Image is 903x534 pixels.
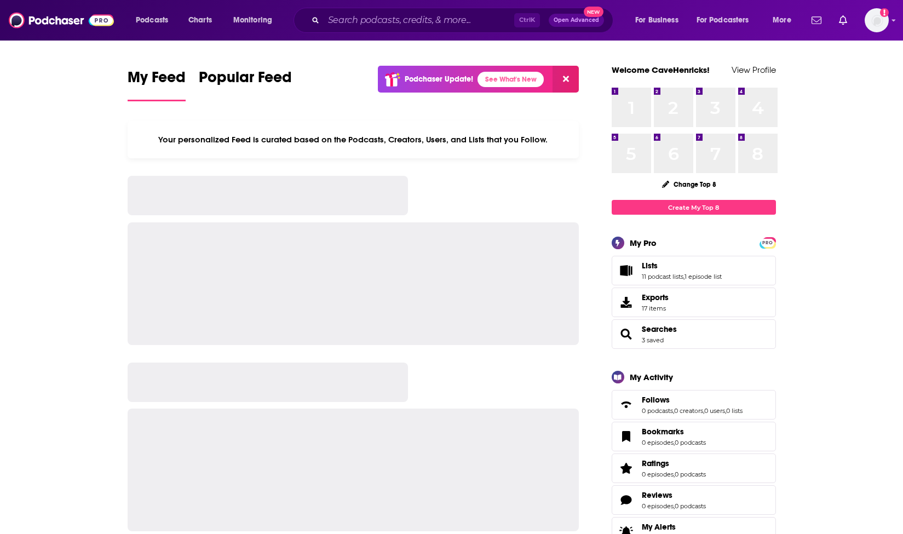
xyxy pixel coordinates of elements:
[761,238,774,246] a: PRO
[630,372,673,382] div: My Activity
[181,12,218,29] a: Charts
[128,12,182,29] button: open menu
[685,273,722,280] a: 1 episode list
[642,458,669,468] span: Ratings
[673,407,674,415] span: ,
[642,427,706,437] a: Bookmarks
[674,439,675,446] span: ,
[675,502,706,510] a: 0 podcasts
[612,65,710,75] a: Welcome CaveHenricks!
[674,407,703,415] a: 0 creators
[725,407,726,415] span: ,
[642,490,672,500] span: Reviews
[642,522,676,532] span: My Alerts
[188,13,212,28] span: Charts
[226,12,286,29] button: open menu
[128,68,186,101] a: My Feed
[642,439,674,446] a: 0 episodes
[675,439,706,446] a: 0 podcasts
[642,292,669,302] span: Exports
[514,13,540,27] span: Ctrl K
[732,65,776,75] a: View Profile
[549,14,604,27] button: Open AdvancedNew
[616,295,637,310] span: Exports
[642,458,706,468] a: Ratings
[612,422,776,451] span: Bookmarks
[642,407,673,415] a: 0 podcasts
[616,263,637,278] a: Lists
[635,13,678,28] span: For Business
[642,427,684,437] span: Bookmarks
[761,239,774,247] span: PRO
[773,13,791,28] span: More
[674,470,675,478] span: ,
[199,68,292,93] span: Popular Feed
[765,12,805,29] button: open menu
[642,305,669,312] span: 17 items
[612,288,776,317] a: Exports
[630,238,657,248] div: My Pro
[642,261,722,271] a: Lists
[865,8,889,32] img: User Profile
[642,502,674,510] a: 0 episodes
[675,470,706,478] a: 0 podcasts
[616,326,637,342] a: Searches
[642,324,677,334] a: Searches
[612,319,776,349] span: Searches
[616,429,637,444] a: Bookmarks
[689,12,765,29] button: open menu
[616,397,637,412] a: Follows
[642,261,658,271] span: Lists
[642,395,670,405] span: Follows
[612,390,776,420] span: Follows
[835,11,852,30] a: Show notifications dropdown
[674,502,675,510] span: ,
[865,8,889,32] button: Show profile menu
[136,13,168,28] span: Podcasts
[128,121,579,158] div: Your personalized Feed is curated based on the Podcasts, Creators, Users, and Lists that you Follow.
[642,490,706,500] a: Reviews
[304,8,624,33] div: Search podcasts, credits, & more...
[584,7,603,17] span: New
[642,273,683,280] a: 11 podcast lists
[865,8,889,32] span: Logged in as CaveHenricks
[642,336,664,344] a: 3 saved
[612,200,776,215] a: Create My Top 8
[880,8,889,17] svg: Add a profile image
[628,12,692,29] button: open menu
[233,13,272,28] span: Monitoring
[704,407,725,415] a: 0 users
[554,18,599,23] span: Open Advanced
[128,68,186,93] span: My Feed
[616,461,637,476] a: Ratings
[642,470,674,478] a: 0 episodes
[683,273,685,280] span: ,
[655,177,723,191] button: Change Top 8
[612,485,776,515] span: Reviews
[324,12,514,29] input: Search podcasts, credits, & more...
[697,13,749,28] span: For Podcasters
[642,395,743,405] a: Follows
[478,72,544,87] a: See What's New
[199,68,292,101] a: Popular Feed
[612,256,776,285] span: Lists
[612,453,776,483] span: Ratings
[616,492,637,508] a: Reviews
[405,74,473,84] p: Podchaser Update!
[9,10,114,31] img: Podchaser - Follow, Share and Rate Podcasts
[703,407,704,415] span: ,
[807,11,826,30] a: Show notifications dropdown
[726,407,743,415] a: 0 lists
